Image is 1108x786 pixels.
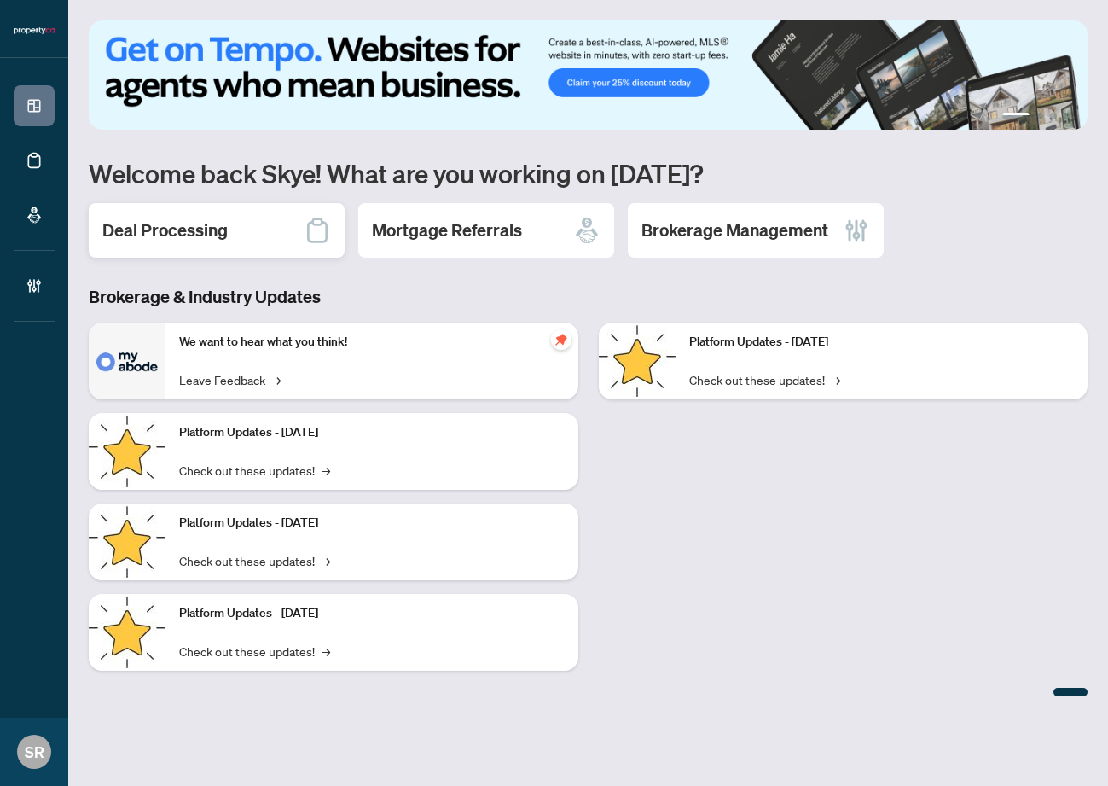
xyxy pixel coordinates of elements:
h2: Deal Processing [102,218,228,242]
span: → [272,370,281,389]
img: Platform Updates - June 23, 2025 [599,323,676,399]
h3: Brokerage & Industry Updates [89,285,1088,309]
a: Check out these updates!→ [179,461,330,480]
img: Platform Updates - July 8, 2025 [89,594,165,671]
span: pushpin [551,329,571,350]
span: → [322,551,330,570]
img: Platform Updates - July 21, 2025 [89,504,165,580]
img: logo [14,26,55,36]
span: → [832,370,840,389]
button: 4 [1064,113,1070,119]
h1: Welcome back Skye! What are you working on [DATE]? [89,157,1088,189]
p: Platform Updates - [DATE] [689,333,1075,352]
p: Platform Updates - [DATE] [179,423,565,442]
span: SR [25,740,44,764]
button: Open asap [1040,726,1091,777]
a: Check out these updates!→ [179,642,330,661]
button: 3 [1050,113,1057,119]
h2: Brokerage Management [641,218,828,242]
p: Platform Updates - [DATE] [179,604,565,623]
a: Check out these updates!→ [689,370,840,389]
button: 2 [1036,113,1043,119]
img: We want to hear what you think! [89,323,165,399]
a: Leave Feedback→ [179,370,281,389]
img: Platform Updates - September 16, 2025 [89,413,165,490]
a: Check out these updates!→ [179,551,330,570]
span: → [322,642,330,661]
span: → [322,461,330,480]
img: Slide 0 [89,20,1088,130]
p: We want to hear what you think! [179,333,565,352]
p: Platform Updates - [DATE] [179,514,565,533]
button: 1 [1002,113,1030,119]
h2: Mortgage Referrals [372,218,522,242]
